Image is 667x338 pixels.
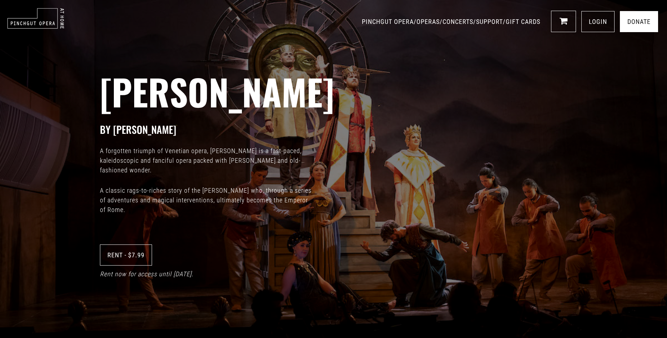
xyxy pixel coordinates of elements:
p: A forgotten triumph of Venetian opera, [PERSON_NAME] is a fast-paced, kaleidoscopic and fanciful ... [100,146,314,175]
a: GIFT CARDS [506,18,540,25]
a: OPERAS [416,18,440,25]
h3: BY [PERSON_NAME] [100,123,667,136]
img: pinchgut_at_home_negative_logo.svg [7,8,64,29]
p: A classic rags-to-riches story of the [PERSON_NAME] who, through a series of adventures and magic... [100,186,314,215]
a: SUPPORT [476,18,503,25]
a: Rent - $7.99 [100,244,152,266]
a: CONCERTS [443,18,473,25]
a: PINCHGUT OPERA [362,18,414,25]
h2: [PERSON_NAME] [100,70,667,113]
i: Rent now for access until [DATE]. [100,270,193,278]
a: LOGIN [581,11,615,32]
a: Donate [620,11,658,32]
span: / / / / [362,18,542,25]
